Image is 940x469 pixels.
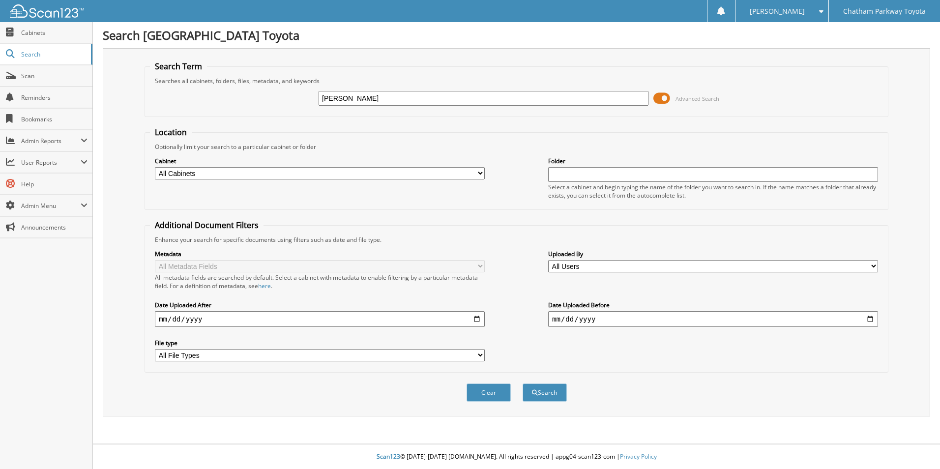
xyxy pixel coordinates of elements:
input: end [548,311,878,327]
div: Select a cabinet and begin typing the name of the folder you want to search in. If the name match... [548,183,878,200]
a: Privacy Policy [620,452,657,461]
h1: Search [GEOGRAPHIC_DATA] Toyota [103,27,930,43]
span: Cabinets [21,29,88,37]
label: Folder [548,157,878,165]
label: File type [155,339,485,347]
div: © [DATE]-[DATE] [DOMAIN_NAME]. All rights reserved | appg04-scan123-com | [93,445,940,469]
button: Clear [467,383,511,402]
span: Search [21,50,86,59]
a: here [258,282,271,290]
img: scan123-logo-white.svg [10,4,84,18]
legend: Search Term [150,61,207,72]
label: Date Uploaded Before [548,301,878,309]
span: Chatham Parkway Toyota [843,8,926,14]
div: Searches all cabinets, folders, files, metadata, and keywords [150,77,883,85]
legend: Additional Document Filters [150,220,264,231]
span: Announcements [21,223,88,232]
div: Enhance your search for specific documents using filters such as date and file type. [150,235,883,244]
span: Admin Menu [21,202,81,210]
label: Cabinet [155,157,485,165]
label: Date Uploaded After [155,301,485,309]
span: Help [21,180,88,188]
div: All metadata fields are searched by default. Select a cabinet with metadata to enable filtering b... [155,273,485,290]
span: [PERSON_NAME] [750,8,805,14]
label: Uploaded By [548,250,878,258]
iframe: Chat Widget [891,422,940,469]
input: start [155,311,485,327]
span: Bookmarks [21,115,88,123]
span: Admin Reports [21,137,81,145]
span: Advanced Search [676,95,719,102]
label: Metadata [155,250,485,258]
span: Scan123 [377,452,400,461]
span: Scan [21,72,88,80]
span: Reminders [21,93,88,102]
legend: Location [150,127,192,138]
div: Optionally limit your search to a particular cabinet or folder [150,143,883,151]
button: Search [523,383,567,402]
span: User Reports [21,158,81,167]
